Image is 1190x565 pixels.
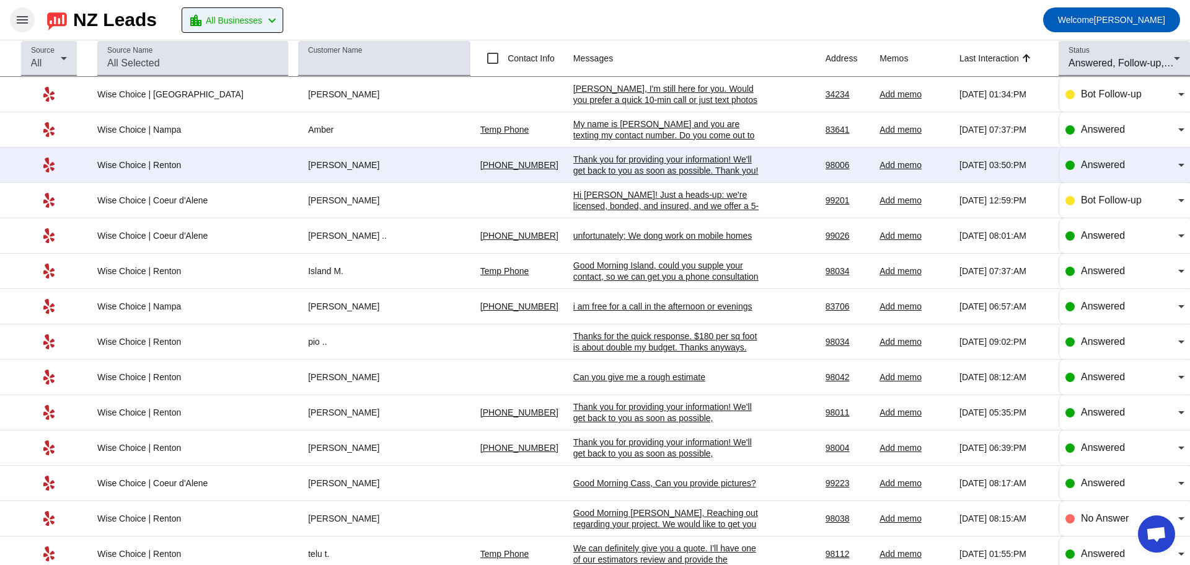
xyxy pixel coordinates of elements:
[826,371,870,383] div: 98042
[42,440,56,455] mat-icon: Yelp
[97,159,283,171] div: Wise Choice | Renton
[826,336,870,347] div: 98034
[826,195,870,206] div: 99201
[826,40,880,77] th: Address
[97,89,283,100] div: Wise Choice | [GEOGRAPHIC_DATA]
[1058,15,1094,25] span: Welcome
[959,513,1049,524] div: [DATE] 08:15:AM
[959,442,1049,453] div: [DATE] 06:39:PM
[480,443,558,453] a: [PHONE_NUMBER]
[879,89,950,100] div: Add memo
[959,478,1049,489] div: [DATE] 08:17:AM
[480,407,558,417] a: [PHONE_NUMBER]
[879,548,950,559] div: Add memo
[959,124,1049,135] div: [DATE] 07:37:PM
[879,195,950,206] div: Add memo
[573,40,826,77] th: Messages
[42,264,56,278] mat-icon: Yelp
[826,548,870,559] div: 98112
[959,548,1049,559] div: [DATE] 01:55:PM
[1081,159,1125,170] span: Answered
[42,299,56,314] mat-icon: Yelp
[573,507,759,541] div: Good Morning [PERSON_NAME], Reaching out regarding your project. We would like to get you schedule.
[826,230,870,241] div: 99026
[573,260,759,282] div: Good Morning Island, could you supple your contact, so we can get you a phone consultation
[879,124,950,135] div: Add memo
[826,89,870,100] div: 34234
[959,159,1049,171] div: [DATE] 03:50:PM
[188,13,203,28] mat-icon: location_city
[573,154,759,176] div: Thank you for providing your information! We'll get back to you as soon as possible. Thank you!​
[879,230,950,241] div: Add memo
[42,158,56,172] mat-icon: Yelp
[97,478,283,489] div: Wise Choice | Coeur d'Alene
[1069,47,1090,55] mat-label: Status
[298,301,470,312] div: [PERSON_NAME]
[107,47,152,55] mat-label: Source Name
[879,336,950,347] div: Add memo
[480,549,529,559] a: Temp Phone
[97,195,283,206] div: Wise Choice | Coeur d'Alene
[573,478,759,489] div: Good Morning Cass, Can you provide pictures?
[959,336,1049,347] div: [DATE] 09:02:PM
[97,230,283,241] div: Wise Choice | Coeur d'Alene
[1138,515,1175,553] div: Open chat
[265,13,280,28] mat-icon: chevron_left
[959,407,1049,418] div: [DATE] 05:35:PM
[879,40,959,77] th: Memos
[1081,336,1125,347] span: Answered
[826,159,870,171] div: 98006
[1081,301,1125,311] span: Answered
[480,125,529,135] a: Temp Phone
[826,124,870,135] div: 83641
[826,513,870,524] div: 98038
[298,407,470,418] div: [PERSON_NAME]
[298,195,470,206] div: [PERSON_NAME]
[826,442,870,453] div: 98004
[298,478,470,489] div: [PERSON_NAME]
[573,401,759,435] div: Thank you for providing your information! We'll get back to you as soon as possible, considering ...
[959,301,1049,312] div: [DATE] 06:57:AM
[573,189,759,256] div: Hi [PERSON_NAME]! Just a heads-up: we're licensed, bonded, and insured, and we offer a 5-YEAR cra...
[480,231,558,241] a: [PHONE_NUMBER]
[97,371,283,383] div: Wise Choice | Renton
[573,301,759,312] div: i am free for a call in the afternoon or evenings
[1058,11,1165,29] span: [PERSON_NAME]
[97,513,283,524] div: Wise Choice | Renton
[826,265,870,277] div: 98034
[573,371,759,383] div: Can you give me a rough estimate
[1081,513,1129,523] span: No Answer
[298,513,470,524] div: [PERSON_NAME]
[298,124,470,135] div: Amber
[1081,548,1125,559] span: Answered
[879,478,950,489] div: Add memo
[73,11,157,29] div: NZ Leads
[1081,371,1125,382] span: Answered
[959,265,1049,277] div: [DATE] 07:37:AM
[298,230,470,241] div: [PERSON_NAME] ..
[1081,195,1142,205] span: Bot Follow-up
[505,52,555,65] label: Contact Info
[206,12,262,29] span: All Businesses
[298,548,470,559] div: telu t.
[42,370,56,385] mat-icon: Yelp
[879,513,950,524] div: Add memo
[879,301,950,312] div: Add memo
[107,56,278,71] input: All Selected
[308,47,362,55] mat-label: Customer Name
[31,47,55,55] mat-label: Source
[47,9,67,30] img: logo
[1081,89,1142,99] span: Bot Follow-up
[42,511,56,526] mat-icon: Yelp
[42,405,56,420] mat-icon: Yelp
[97,124,283,135] div: Wise Choice | Nampa
[42,334,56,349] mat-icon: Yelp
[879,371,950,383] div: Add memo
[298,371,470,383] div: [PERSON_NAME]
[97,442,283,453] div: Wise Choice | Renton
[298,336,470,347] div: pio ..
[1043,7,1180,32] button: Welcome[PERSON_NAME]
[42,122,56,137] mat-icon: Yelp
[826,301,870,312] div: 83706
[97,301,283,312] div: Wise Choice | Nampa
